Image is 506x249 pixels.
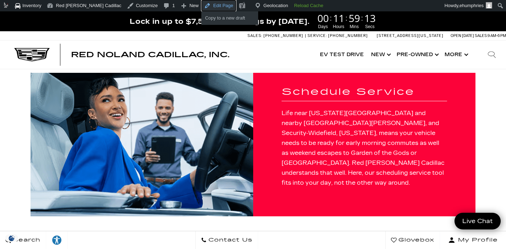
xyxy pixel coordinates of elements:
span: [PHONE_NUMBER] [263,33,303,38]
span: 9 AM-6 PM [488,33,506,38]
img: Cadillac Dark Logo with Cadillac White Text [14,48,50,61]
span: Lock in up to $7,500 EV Savings by [DATE]. [130,17,309,26]
span: Search [11,235,40,245]
span: Mins [348,23,361,30]
p: Life near [US_STATE][GEOGRAPHIC_DATA] and nearby [GEOGRAPHIC_DATA][PERSON_NAME], and Security‑Wid... [282,108,447,188]
a: Service: [PHONE_NUMBER] [305,34,370,38]
a: Copy to a new draft [201,13,258,23]
span: : [330,13,332,23]
span: Secs [363,23,377,30]
span: [PHONE_NUMBER] [328,33,368,38]
span: : [361,13,363,23]
span: : [346,13,348,23]
button: Open user profile menu [440,231,506,249]
div: Explore your accessibility options [46,235,67,245]
img: Schedule Service [31,73,253,216]
a: Close [494,15,502,23]
a: Pre-Owned [393,40,441,69]
a: EV Test Drive [316,40,368,69]
span: 59 [348,13,361,23]
span: Glovebox [397,235,434,245]
a: New [368,40,393,69]
button: More [441,40,470,69]
span: Sales: [475,33,488,38]
span: 11 [332,13,346,23]
span: Hours [332,23,346,30]
h2: Signs Your Vehicle Needs Service [59,231,296,243]
section: Click to Open Cookie Consent Modal [4,234,20,242]
span: 00 [316,13,330,23]
span: 13 [363,13,377,23]
span: Open [DATE] [451,33,474,38]
span: Live Chat [459,217,496,225]
span: My Profile [455,235,498,245]
a: Contact Us [195,231,258,249]
span: Sales: [247,33,262,38]
a: Live Chat [455,213,501,229]
span: Contact Us [207,235,252,245]
img: Opt-Out Icon [4,234,20,242]
a: [STREET_ADDRESS][US_STATE] [377,33,444,38]
a: Red Noland Cadillac, Inc. [71,51,229,58]
span: Days [316,23,330,30]
a: Sales: [PHONE_NUMBER] [247,34,305,38]
span: Service: [308,33,327,38]
span: Red Noland Cadillac, Inc. [71,50,229,59]
h1: Schedule Service [282,87,447,97]
a: Glovebox [385,231,440,249]
span: ehumphries [459,3,484,8]
strong: Reload Cache [294,3,323,8]
a: Explore your accessibility options [46,231,68,249]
